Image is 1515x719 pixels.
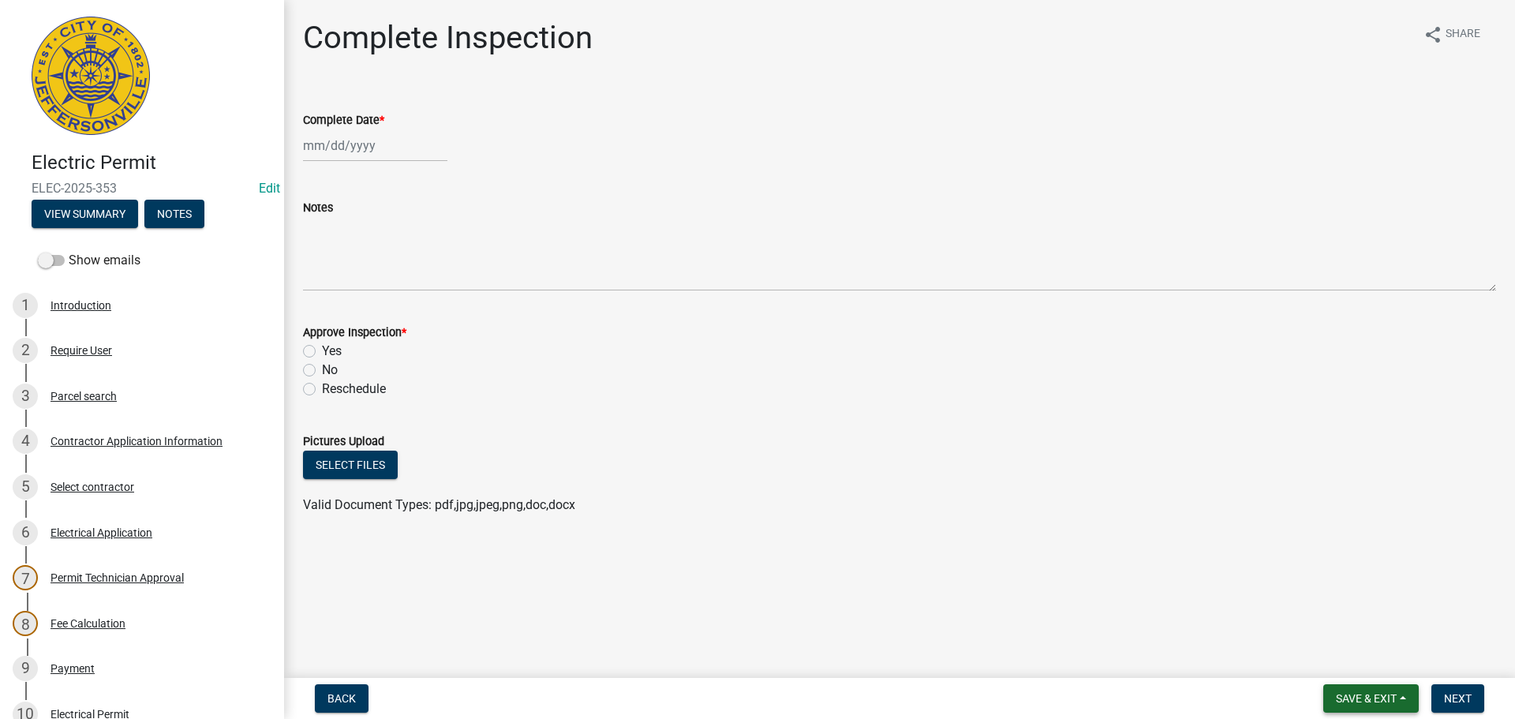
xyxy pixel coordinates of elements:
[13,474,38,500] div: 5
[322,361,338,380] label: No
[50,345,112,356] div: Require User
[13,384,38,409] div: 3
[1336,692,1397,705] span: Save & Exit
[322,380,386,399] label: Reschedule
[50,481,134,492] div: Select contractor
[327,692,356,705] span: Back
[32,152,271,174] h4: Electric Permit
[259,181,280,196] a: Edit
[32,208,138,221] wm-modal-confirm: Summary
[303,203,333,214] label: Notes
[303,129,447,162] input: mm/dd/yyyy
[303,451,398,479] button: Select files
[1431,684,1484,713] button: Next
[13,565,38,590] div: 7
[50,300,111,311] div: Introduction
[144,200,204,228] button: Notes
[13,611,38,636] div: 8
[32,200,138,228] button: View Summary
[315,684,368,713] button: Back
[13,429,38,454] div: 4
[303,115,384,126] label: Complete Date
[50,663,95,674] div: Payment
[259,181,280,196] wm-modal-confirm: Edit Application Number
[50,618,125,629] div: Fee Calculation
[303,436,384,448] label: Pictures Upload
[303,497,575,512] span: Valid Document Types: pdf,jpg,jpeg,png,doc,docx
[13,293,38,318] div: 1
[322,342,342,361] label: Yes
[13,338,38,363] div: 2
[50,391,117,402] div: Parcel search
[1323,684,1419,713] button: Save & Exit
[144,208,204,221] wm-modal-confirm: Notes
[50,436,223,447] div: Contractor Application Information
[32,17,150,135] img: City of Jeffersonville, Indiana
[32,181,252,196] span: ELEC-2025-353
[13,520,38,545] div: 6
[1446,25,1480,44] span: Share
[50,527,152,538] div: Electrical Application
[303,328,406,339] label: Approve Inspection
[1444,692,1472,705] span: Next
[303,19,593,57] h1: Complete Inspection
[50,572,184,583] div: Permit Technician Approval
[13,656,38,681] div: 9
[38,251,140,270] label: Show emails
[1423,25,1442,44] i: share
[1411,19,1493,50] button: shareShare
